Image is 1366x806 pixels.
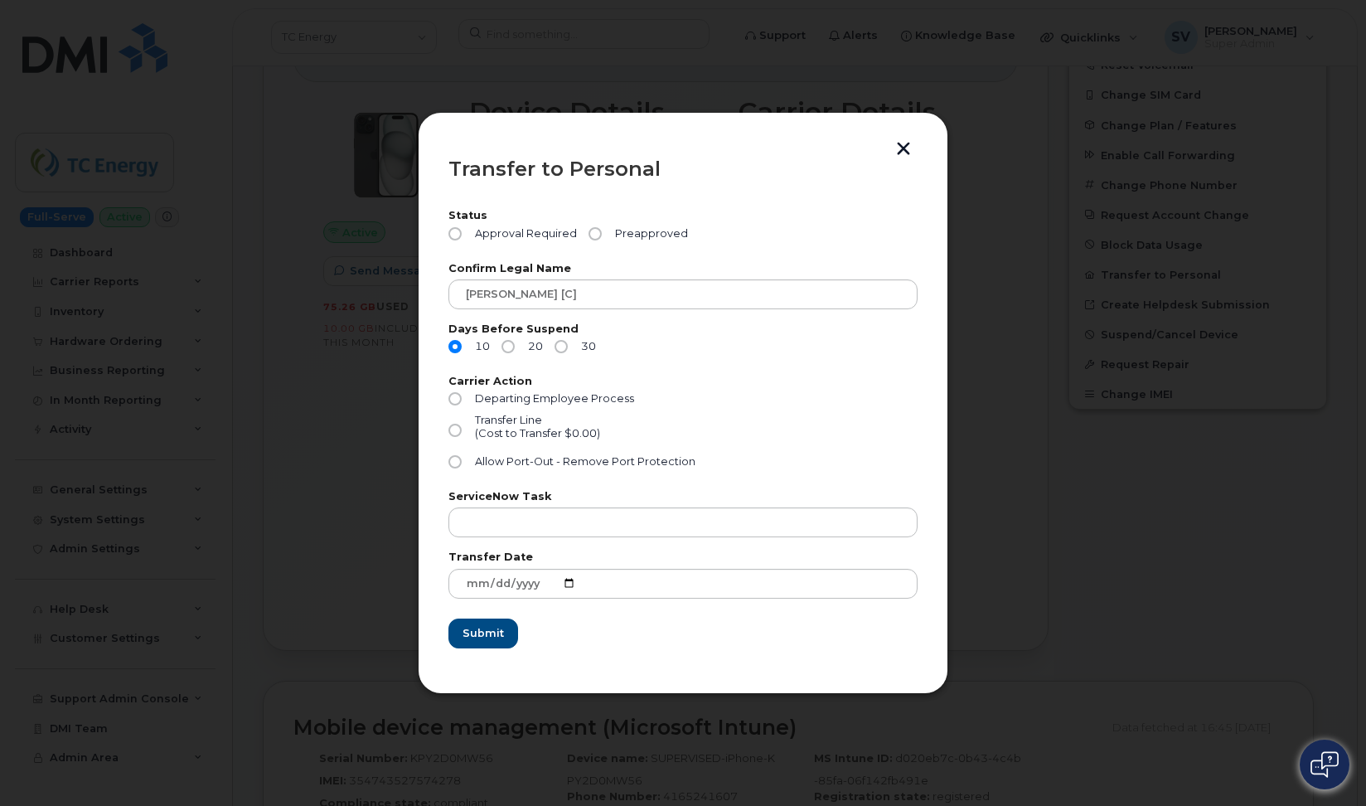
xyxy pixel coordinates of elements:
label: ServiceNow Task [448,492,918,503]
span: Submit [463,625,504,641]
span: Transfer Line [475,414,542,426]
div: (Cost to Transfer $0.00) [475,427,600,440]
span: Approval Required [468,227,577,240]
div: Transfer to Personal [448,159,918,179]
input: Transfer Line(Cost to Transfer $0.00) [448,424,462,437]
span: 20 [521,340,543,353]
input: 20 [501,340,515,353]
span: Preapproved [608,227,688,240]
span: 30 [574,340,596,353]
label: Transfer Date [448,552,918,563]
label: Days Before Suspend [448,324,918,335]
span: Departing Employee Process [475,392,634,405]
span: Allow Port-Out - Remove Port Protection [475,455,695,468]
span: 10 [468,340,490,353]
label: Carrier Action [448,376,918,387]
label: Confirm Legal Name [448,264,918,274]
input: Allow Port-Out - Remove Port Protection [448,455,462,469]
input: 10 [448,340,462,353]
input: Departing Employee Process [448,392,462,405]
input: 30 [555,340,568,353]
label: Status [448,211,918,221]
input: Preapproved [589,227,602,240]
input: Approval Required [448,227,462,240]
img: Open chat [1310,751,1339,778]
button: Submit [448,619,518,648]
